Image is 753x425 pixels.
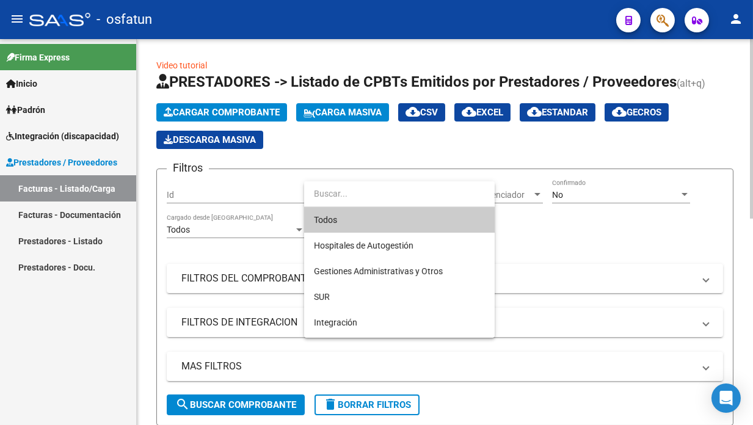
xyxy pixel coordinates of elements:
span: Todos [314,207,485,233]
span: Hospitales de Autogestión [314,241,413,250]
div: Open Intercom Messenger [711,383,741,413]
span: Gestiones Administrativas y Otros [314,266,443,276]
span: Integración [314,318,357,327]
span: SUR [314,292,330,302]
input: dropdown search [304,181,495,206]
